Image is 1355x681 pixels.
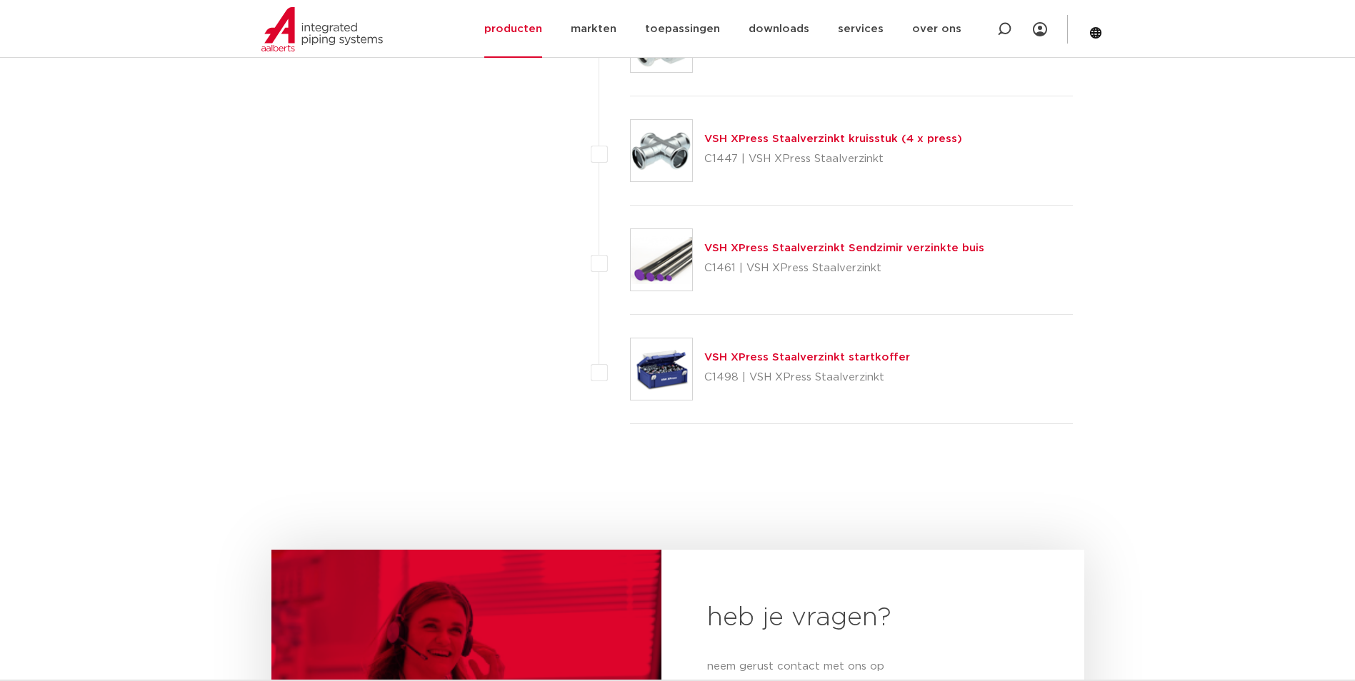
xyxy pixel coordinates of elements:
p: C1498 | VSH XPress Staalverzinkt [704,366,910,389]
a: VSH XPress Staalverzinkt startkoffer [704,352,910,363]
p: neem gerust contact met ons op [707,658,1039,675]
a: VSH XPress Staalverzinkt Sendzimir verzinkte buis [704,243,984,253]
p: C1461 | VSH XPress Staalverzinkt [704,257,984,280]
img: Thumbnail for VSH XPress Staalverzinkt startkoffer [631,338,692,400]
p: C1447 | VSH XPress Staalverzinkt [704,148,962,171]
img: Thumbnail for VSH XPress Staalverzinkt Sendzimir verzinkte buis [631,229,692,291]
img: Thumbnail for VSH XPress Staalverzinkt kruisstuk (4 x press) [631,120,692,181]
a: VSH XPress Staalverzinkt kruisstuk (4 x press) [704,133,962,144]
h2: heb je vragen? [707,601,1039,635]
